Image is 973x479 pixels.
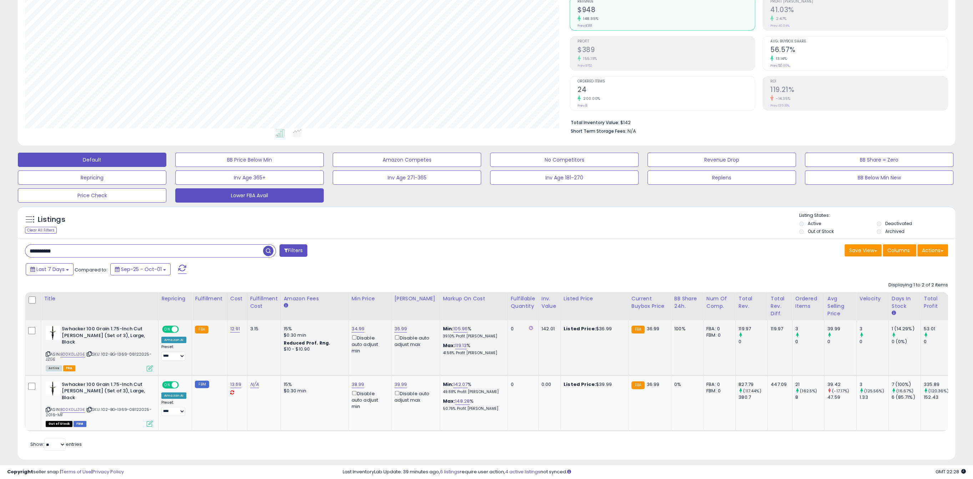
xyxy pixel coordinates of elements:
[541,295,558,310] div: Inv. value
[581,56,597,61] small: 155.13%
[581,16,599,21] small: 148.95%
[892,326,921,332] div: 1 (14.29%)
[827,326,856,332] div: 39.99
[394,381,407,388] a: 39.99
[443,326,502,339] div: %
[195,381,209,388] small: FBM
[859,326,888,332] div: 3
[161,345,186,361] div: Preset:
[46,326,153,371] div: ASIN:
[805,153,953,167] button: BB Share = Zero
[18,170,166,185] button: Repricing
[352,334,386,354] div: Disable auto adjust min
[352,325,365,332] a: 34.99
[578,80,755,83] span: Ordered Items
[511,381,533,388] div: 0
[770,46,948,55] h2: 56.57%
[541,381,555,388] div: 0.00
[578,63,592,68] small: Prev: $152
[770,103,790,108] small: Prev: 139.18%
[770,86,948,95] h2: 119.21%
[795,326,824,332] div: 3
[62,326,148,347] b: Swhacker 100 Grain 1.75-Inch Cut [PERSON_NAME] (Set of 3), Large, Black
[443,295,505,302] div: Markup on Cost
[250,381,259,388] a: N/A
[7,469,124,475] div: seller snap | |
[46,365,62,371] span: All listings currently available for purchase on Amazon
[892,310,896,316] small: Days In Stock.
[443,342,502,356] div: %
[706,388,730,394] div: FBM: 0
[564,295,625,302] div: Listed Price
[18,188,166,203] button: Price Check
[738,295,765,310] div: Total Rev.
[443,325,454,332] b: Min:
[928,388,948,394] small: (120.36%)
[800,388,817,394] small: (162.5%)
[924,394,953,401] div: 152.43
[892,338,921,345] div: 0 (0%)
[161,295,189,302] div: Repricing
[333,170,481,185] button: Inv Age 271-365
[46,326,60,340] img: 318L3VC4ANL._SL40_.jpg
[674,326,698,332] div: 100%
[44,295,155,302] div: Title
[706,332,730,338] div: FBM: 0
[578,24,592,28] small: Prev: $381
[799,212,955,219] p: Listing States:
[352,295,388,302] div: Min Price
[646,325,659,332] span: 36.99
[30,441,82,448] span: Show: entries
[60,407,85,413] a: B00K0LJZGE
[571,118,943,126] li: $142
[175,153,324,167] button: BB Price Below Min
[627,128,636,134] span: N/A
[936,468,966,475] span: 2025-10-9 22:28 GMT
[490,170,639,185] button: Inv Age 181-270
[859,338,888,345] div: 0
[163,326,172,332] span: ON
[578,46,755,55] h2: $389
[63,365,75,371] span: FBA
[36,266,65,273] span: Last 7 Days
[284,302,288,309] small: Amazon Fees.
[443,342,455,349] b: Max:
[646,381,659,388] span: 36.99
[578,103,587,108] small: Prev: 8
[564,325,596,332] b: Listed Price:
[250,326,275,332] div: 3.15
[175,188,324,203] button: Lower FBA Avail
[178,382,189,388] span: OFF
[578,86,755,95] h2: 24
[738,326,767,332] div: 119.97
[46,351,152,362] span: | SKU: 102-BG-1369-08122025-JZGE
[394,325,407,332] a: 36.99
[827,295,853,317] div: Avg Selling Price
[394,334,434,348] div: Disable auto adjust max
[443,334,502,339] p: 39.10% Profit [PERSON_NAME]
[279,244,307,257] button: Filters
[352,389,386,410] div: Disable auto adjust min
[250,295,278,310] div: Fulfillment Cost
[631,381,645,389] small: FBA
[808,220,821,226] label: Active
[859,394,888,401] div: 1.33
[505,468,540,475] a: 4 active listings
[490,153,639,167] button: No Competitors
[453,325,468,332] a: 105.96
[738,381,767,388] div: 827.79
[60,351,85,357] a: B00K0LJZGE
[110,263,171,275] button: Sep-25 - Oct-01
[352,381,364,388] a: 38.99
[284,326,343,332] div: 15%
[808,228,834,234] label: Out of Stock
[924,295,950,310] div: Total Profit
[773,56,787,61] small: 13.14%
[896,388,913,394] small: (16.67%)
[511,326,533,332] div: 0
[924,338,953,345] div: 0
[394,295,437,302] div: [PERSON_NAME]
[443,381,502,394] div: %
[333,153,481,167] button: Amazon Competes
[827,394,856,401] div: 47.59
